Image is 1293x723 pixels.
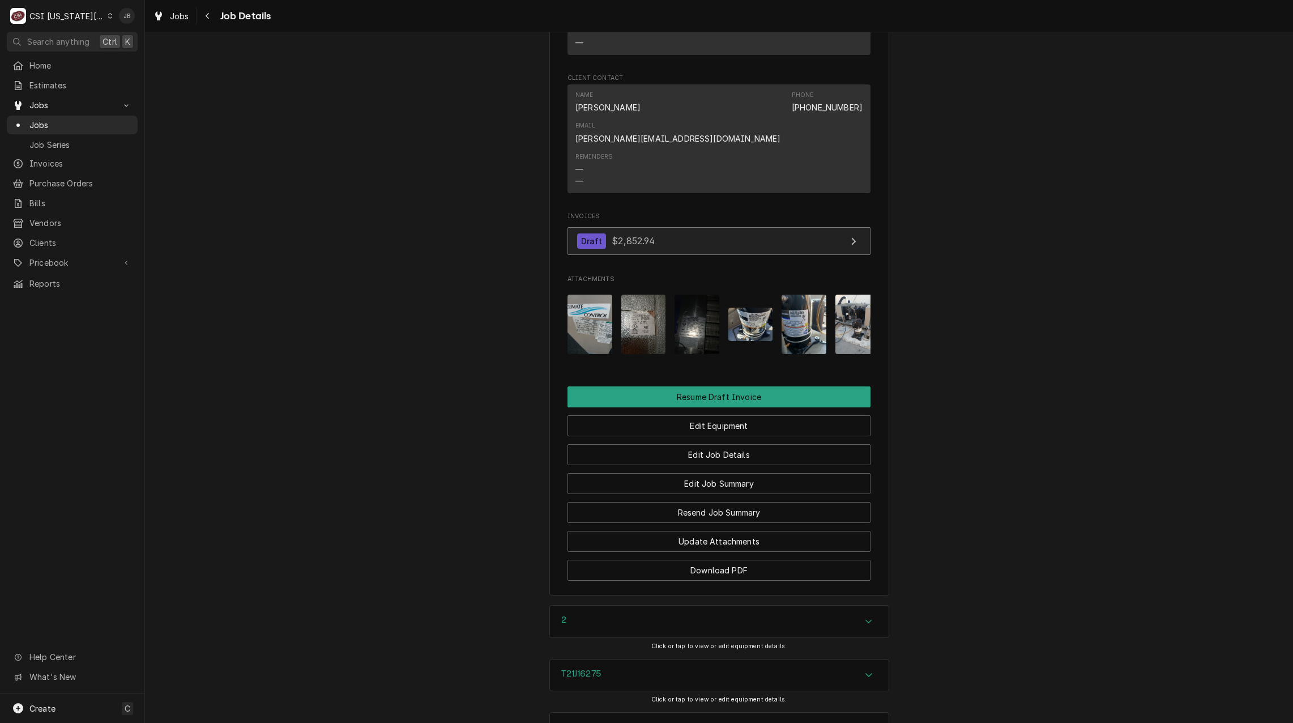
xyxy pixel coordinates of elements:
[567,84,870,198] div: Client Contact List
[782,295,826,354] img: 2TgKsMAJSm25YgIcvCTS
[550,660,889,691] button: Accordion Details Expand Trigger
[567,436,870,465] div: Button Group Row
[651,696,787,703] span: Click or tap to view or edit equipment details.
[7,214,138,232] a: Vendors
[792,91,863,113] div: Phone
[567,494,870,523] div: Button Group Row
[567,560,870,581] button: Download PDF
[550,606,889,637] button: Accordion Details Expand Trigger
[567,275,870,284] span: Attachments
[575,37,583,49] div: —
[148,7,194,25] a: Jobs
[29,671,131,683] span: What's New
[567,74,870,83] span: Client Contact
[29,217,132,229] span: Vendors
[575,152,613,161] div: Reminders
[567,407,870,436] div: Button Group Row
[170,10,189,22] span: Jobs
[567,465,870,494] div: Button Group Row
[792,91,814,100] div: Phone
[575,101,641,113] div: [PERSON_NAME]
[7,274,138,293] a: Reports
[567,473,870,494] button: Edit Job Summary
[10,8,26,24] div: C
[567,212,870,221] span: Invoices
[567,502,870,523] button: Resend Job Summary
[29,177,132,189] span: Purchase Orders
[567,552,870,581] div: Button Group Row
[728,308,773,341] img: QDFvF0JSQ568Cs2kcx0S
[575,121,595,130] div: Email
[549,605,889,638] div: 2
[7,116,138,134] a: Jobs
[7,76,138,95] a: Estimates
[7,174,138,193] a: Purchase Orders
[575,134,781,143] a: [PERSON_NAME][EMAIL_ADDRESS][DOMAIN_NAME]
[561,615,566,626] h3: 2
[119,8,135,24] div: JB
[125,36,130,48] span: K
[7,233,138,252] a: Clients
[567,295,612,354] img: yKgDOjSi8qmL4CeL8sww
[7,96,138,114] a: Go to Jobs
[567,523,870,552] div: Button Group Row
[7,667,138,686] a: Go to What's New
[29,59,132,71] span: Home
[567,386,870,407] button: Resume Draft Invoice
[7,648,138,666] a: Go to Help Center
[7,253,138,272] a: Go to Pricebook
[575,91,641,113] div: Name
[199,7,217,25] button: Navigate back
[125,703,130,715] span: C
[7,32,138,52] button: Search anythingCtrlK
[550,606,889,637] div: Accordion Header
[217,8,271,24] span: Job Details
[29,99,115,111] span: Jobs
[103,36,117,48] span: Ctrl
[29,197,132,209] span: Bills
[29,139,132,151] span: Job Series
[7,56,138,75] a: Home
[29,257,115,269] span: Pricebook
[7,194,138,212] a: Bills
[29,79,132,91] span: Estimates
[651,643,787,650] span: Click or tap to view or edit equipment details.
[119,8,135,24] div: Joshua Bennett's Avatar
[675,295,719,354] img: 7gNq9WSsTaDRGrsj16bO
[835,295,880,354] img: oOj00rkxTYqq8clrnaVY
[29,10,104,22] div: CSI [US_STATE][GEOGRAPHIC_DATA]
[561,669,601,679] h3: T21J16275
[29,119,132,131] span: Jobs
[10,8,26,24] div: CSI Kansas City's Avatar
[27,36,89,48] span: Search anything
[792,103,863,112] a: [PHONE_NUMBER]
[567,212,870,261] div: Invoices
[7,154,138,173] a: Invoices
[567,286,870,363] span: Attachments
[575,163,583,175] div: —
[575,152,613,187] div: Reminders
[612,235,654,246] span: $2,852.94
[567,227,870,255] a: View Invoice
[567,74,870,198] div: Client Contact
[29,158,132,169] span: Invoices
[29,278,132,290] span: Reports
[567,444,870,465] button: Edit Job Details
[550,660,889,691] div: Accordion Header
[567,386,870,581] div: Button Group
[29,704,56,713] span: Create
[567,386,870,407] div: Button Group Row
[575,91,594,100] div: Name
[575,121,781,144] div: Email
[29,237,132,249] span: Clients
[7,135,138,154] a: Job Series
[567,531,870,552] button: Update Attachments
[567,415,870,436] button: Edit Equipment
[549,659,889,692] div: T21J16275
[621,295,666,354] img: bVR7WSzwRXKoEM17fId4
[29,651,131,663] span: Help Center
[575,175,583,187] div: —
[567,275,870,363] div: Attachments
[567,84,870,193] div: Contact
[577,233,606,249] div: Draft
